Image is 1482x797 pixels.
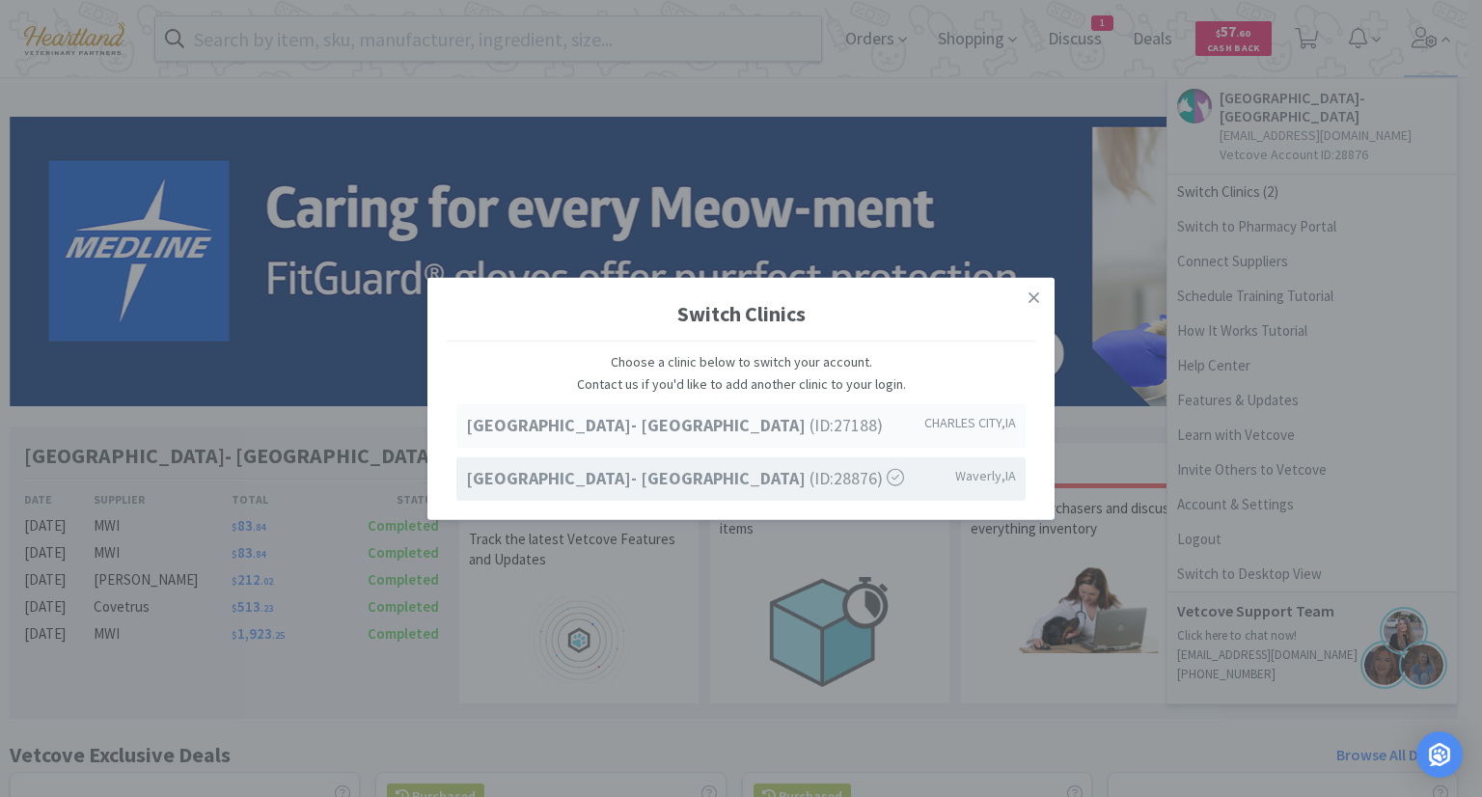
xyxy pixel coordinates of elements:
[924,412,1016,433] span: CHARLES CITY , IA
[466,412,883,440] span: (ID: 27188 )
[466,466,810,488] strong: [GEOGRAPHIC_DATA]- [GEOGRAPHIC_DATA]
[447,288,1035,342] h1: Switch Clinics
[1416,731,1463,778] div: Open Intercom Messenger
[466,464,904,492] span: (ID: 28876 )
[466,414,810,436] strong: [GEOGRAPHIC_DATA]- [GEOGRAPHIC_DATA]
[456,351,1026,395] p: Choose a clinic below to switch your account. Contact us if you'd like to add another clinic to y...
[955,464,1016,485] span: Waverly , IA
